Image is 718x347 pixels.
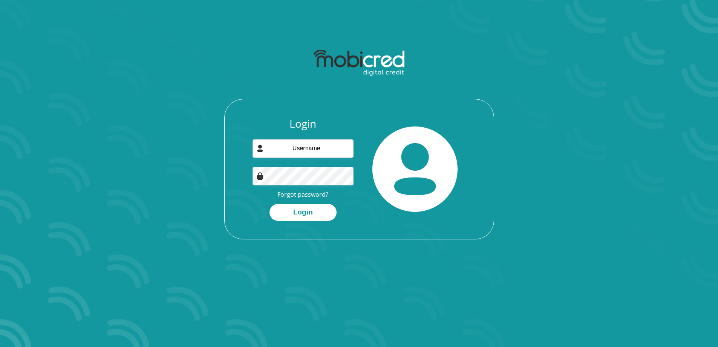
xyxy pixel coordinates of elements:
[253,117,354,130] h3: Login
[314,50,404,76] img: mobicred logo
[277,190,328,199] a: Forgot password?
[253,139,354,158] input: Username
[256,172,264,180] img: Image
[269,204,337,221] button: Login
[256,145,264,152] img: user-icon image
